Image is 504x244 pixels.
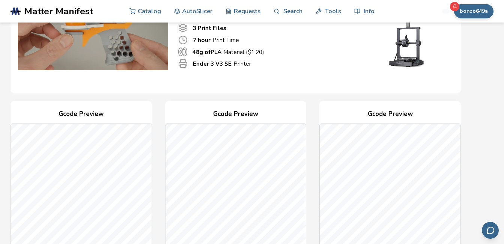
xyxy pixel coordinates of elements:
b: 48 g of PLA [193,48,221,56]
b: 7 hour [193,36,211,44]
h4: Gcode Preview [165,108,307,120]
span: Printer [178,59,188,68]
h4: Gcode Preview [319,108,461,120]
span: Print Time [178,35,188,45]
p: Print Time [193,36,239,44]
h4: Gcode Preview [11,108,152,120]
button: Send feedback via email [482,222,499,239]
button: bonzo649a [454,4,493,18]
img: Printer [371,13,446,69]
span: Matter Manifest [24,6,93,17]
p: Material ($ 1.20 ) [193,48,264,56]
span: Material Used [178,47,187,56]
p: Printer [193,60,251,68]
b: 3 Print Files [193,24,226,32]
b: Ender 3 V3 SE [193,60,232,68]
span: Number Of Print files [178,23,188,33]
